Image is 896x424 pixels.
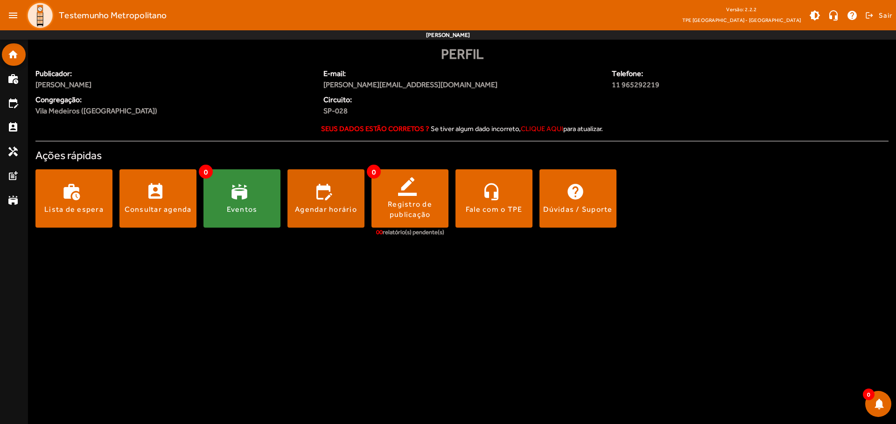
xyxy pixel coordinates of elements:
[376,228,444,237] div: relatório(s) pendente(s)
[612,68,817,79] span: Telefone:
[543,204,612,215] div: Dúvidas / Suporte
[371,199,448,220] div: Registro de publicação
[7,49,19,60] mat-icon: home
[521,125,563,132] span: clique aqui
[682,15,801,25] span: TPE [GEOGRAPHIC_DATA] - [GEOGRAPHIC_DATA]
[295,204,357,215] div: Agendar horário
[323,68,600,79] span: E-mail:
[371,169,448,228] button: Registro de publicação
[7,170,19,181] mat-icon: post_add
[35,68,312,79] span: Publicador:
[125,204,192,215] div: Consultar agenda
[26,1,54,29] img: Logo TPE
[35,79,312,90] span: [PERSON_NAME]
[44,204,104,215] div: Lista de espera
[367,165,381,179] span: 0
[35,149,889,162] h4: Ações rápidas
[323,94,456,105] span: Circuito:
[35,43,889,64] div: Perfil
[455,169,532,228] button: Fale com o TPE
[7,73,19,84] mat-icon: work_history
[119,169,196,228] button: Consultar agenda
[323,105,456,117] span: SP-028
[7,195,19,206] mat-icon: stadium
[863,389,875,400] span: 0
[203,169,280,228] button: Eventos
[287,169,364,228] button: Agendar horário
[35,169,112,228] button: Lista de espera
[539,169,616,228] button: Dúvidas / Suporte
[864,8,892,22] button: Sair
[431,125,603,132] span: Se tiver algum dado incorreto, para atualizar.
[321,125,429,132] strong: Seus dados estão corretos ?
[22,1,167,29] a: Testemunho Metropolitano
[466,204,523,215] div: Fale com o TPE
[376,229,383,236] span: 00
[199,165,213,179] span: 0
[35,105,157,117] span: Vila Medeiros ([GEOGRAPHIC_DATA])
[612,79,817,90] span: 11 965292219
[879,8,892,23] span: Sair
[4,6,22,25] mat-icon: menu
[227,204,258,215] div: Eventos
[59,8,167,23] span: Testemunho Metropolitano
[7,146,19,157] mat-icon: handyman
[323,79,600,90] span: [PERSON_NAME][EMAIL_ADDRESS][DOMAIN_NAME]
[7,97,19,109] mat-icon: edit_calendar
[7,122,19,133] mat-icon: perm_contact_calendar
[35,94,312,105] span: Congregação:
[682,4,801,15] div: Versão: 2.2.2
